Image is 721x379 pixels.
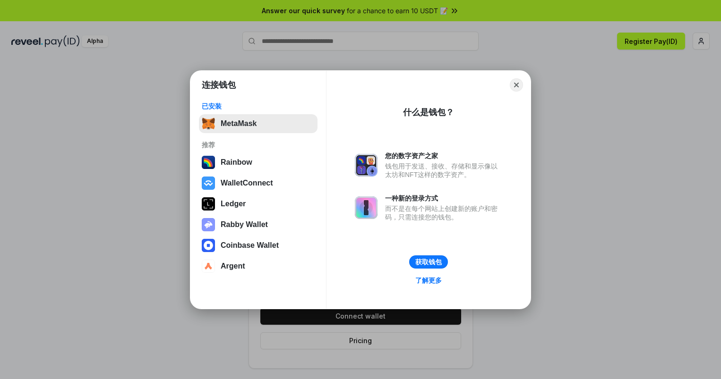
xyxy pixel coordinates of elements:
img: svg+xml,%3Csvg%20xmlns%3D%22http%3A%2F%2Fwww.w3.org%2F2000%2Fsvg%22%20width%3D%2228%22%20height%3... [202,197,215,211]
button: Rabby Wallet [199,215,318,234]
div: 什么是钱包？ [403,107,454,118]
img: svg+xml,%3Csvg%20fill%3D%22none%22%20height%3D%2233%22%20viewBox%3D%220%200%2035%2033%22%20width%... [202,117,215,130]
div: Rabby Wallet [221,220,268,229]
div: Rainbow [221,158,252,167]
div: WalletConnect [221,179,273,187]
img: svg+xml,%3Csvg%20xmlns%3D%22http%3A%2F%2Fwww.w3.org%2F2000%2Fsvg%22%20fill%3D%22none%22%20viewBox... [355,196,378,219]
img: svg+xml,%3Csvg%20width%3D%2228%22%20height%3D%2228%22%20viewBox%3D%220%200%2028%2028%22%20fill%3D... [202,177,215,190]
div: MetaMask [221,119,257,128]
div: Ledger [221,200,246,208]
div: 您的数字资产之家 [385,152,502,160]
button: Ledger [199,194,318,213]
button: 获取钱包 [409,255,448,269]
img: svg+xml,%3Csvg%20width%3D%22120%22%20height%3D%22120%22%20viewBox%3D%220%200%20120%20120%22%20fil... [202,156,215,169]
div: 钱包用于发送、接收、存储和显示像以太坊和NFT这样的数字资产。 [385,162,502,179]
button: WalletConnect [199,174,318,193]
img: svg+xml,%3Csvg%20xmlns%3D%22http%3A%2F%2Fwww.w3.org%2F2000%2Fsvg%22%20fill%3D%22none%22%20viewBox... [202,218,215,231]
img: svg+xml,%3Csvg%20width%3D%2228%22%20height%3D%2228%22%20viewBox%3D%220%200%2028%2028%22%20fill%3D... [202,260,215,273]
div: 获取钱包 [415,258,442,266]
a: 了解更多 [410,274,447,286]
div: 了解更多 [415,276,442,285]
button: Coinbase Wallet [199,236,318,255]
button: Argent [199,257,318,276]
div: Coinbase Wallet [221,241,279,250]
div: 一种新的登录方式 [385,194,502,202]
img: svg+xml,%3Csvg%20width%3D%2228%22%20height%3D%2228%22%20viewBox%3D%220%200%2028%2028%22%20fill%3D... [202,239,215,252]
button: Rainbow [199,153,318,172]
h1: 连接钱包 [202,79,236,91]
div: 已安装 [202,102,315,110]
div: 推荐 [202,141,315,149]
div: Argent [221,262,245,270]
img: svg+xml,%3Csvg%20xmlns%3D%22http%3A%2F%2Fwww.w3.org%2F2000%2Fsvg%22%20fill%3D%22none%22%20viewBox... [355,154,378,177]
div: 而不是在每个网站上创建新的账户和密码，只需连接您的钱包。 [385,204,502,221]
button: MetaMask [199,114,318,133]
button: Close [510,78,523,92]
